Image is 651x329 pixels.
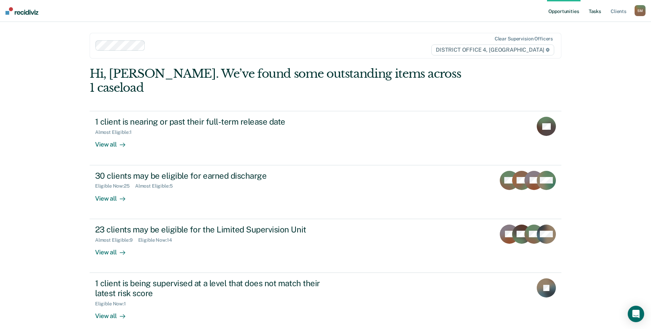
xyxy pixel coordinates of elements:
[95,183,135,189] div: Eligible Now : 25
[431,45,554,55] span: DISTRICT OFFICE 4, [GEOGRAPHIC_DATA]
[95,301,131,307] div: Eligible Now : 1
[90,219,561,273] a: 23 clients may be eligible for the Limited Supervision UnitAlmost Eligible:9Eligible Now:14View all
[635,5,646,16] button: SM
[95,237,138,243] div: Almost Eligible : 9
[135,183,178,189] div: Almost Eligible : 5
[5,7,38,15] img: Recidiviz
[95,243,133,256] div: View all
[95,117,335,127] div: 1 client is nearing or past their full-term release date
[95,306,133,320] div: View all
[95,129,137,135] div: Almost Eligible : 1
[95,135,133,149] div: View all
[95,189,133,202] div: View all
[90,67,467,95] div: Hi, [PERSON_NAME]. We’ve found some outstanding items across 1 caseload
[495,36,553,42] div: Clear supervision officers
[90,165,561,219] a: 30 clients may be eligible for earned dischargeEligible Now:25Almost Eligible:5View all
[90,111,561,165] a: 1 client is nearing or past their full-term release dateAlmost Eligible:1View all
[138,237,178,243] div: Eligible Now : 14
[95,171,335,181] div: 30 clients may be eligible for earned discharge
[95,225,335,235] div: 23 clients may be eligible for the Limited Supervision Unit
[628,306,644,322] div: Open Intercom Messenger
[95,278,335,298] div: 1 client is being supervised at a level that does not match their latest risk score
[635,5,646,16] div: S M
